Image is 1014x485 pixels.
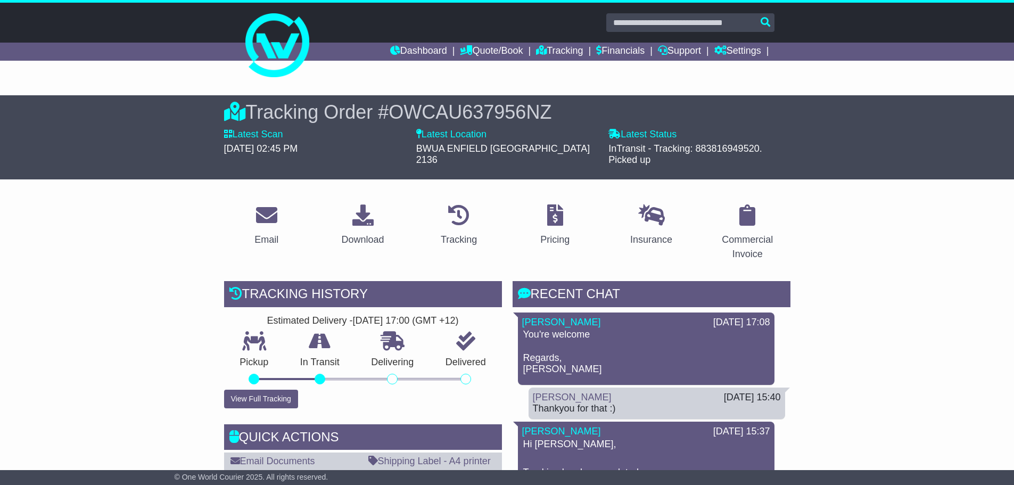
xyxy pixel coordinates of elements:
div: Tracking Order # [224,101,790,124]
a: [PERSON_NAME] [533,392,612,402]
span: © One World Courier 2025. All rights reserved. [175,473,328,481]
a: Quote/Book [460,43,523,61]
span: BWUA ENFIELD [GEOGRAPHIC_DATA] 2136 [416,143,590,166]
button: View Full Tracking [224,390,298,408]
a: Tracking [536,43,583,61]
a: Tracking [434,201,484,251]
a: Dashboard [390,43,447,61]
a: Support [658,43,701,61]
a: [PERSON_NAME] [522,426,601,437]
p: Hi [PERSON_NAME], [523,439,769,450]
div: Email [254,233,278,247]
div: [DATE] 17:08 [713,317,770,328]
span: InTransit - Tracking: 883816949520. Picked up [608,143,762,166]
a: Shipping Label - A4 printer [368,456,491,466]
div: Quick Actions [224,424,502,453]
div: [DATE] 15:40 [724,392,781,404]
div: RECENT CHAT [513,281,790,310]
p: Delivering [356,357,430,368]
a: Financials [596,43,645,61]
div: Pricing [540,233,570,247]
div: Tracking [441,233,477,247]
a: Insurance [623,201,679,251]
a: Download [334,201,391,251]
label: Latest Location [416,129,487,141]
div: Thankyou for that :) [533,403,781,415]
div: Insurance [630,233,672,247]
a: Settings [714,43,761,61]
span: [DATE] 02:45 PM [224,143,298,154]
div: Estimated Delivery - [224,315,502,327]
a: Commercial Invoice [705,201,790,265]
p: Pickup [224,357,285,368]
p: In Transit [284,357,356,368]
div: [DATE] 17:00 (GMT +12) [353,315,459,327]
p: Delivered [430,357,502,368]
label: Latest Scan [224,129,283,141]
span: OWCAU637956NZ [389,101,551,123]
div: Tracking history [224,281,502,310]
a: Email [248,201,285,251]
label: Latest Status [608,129,677,141]
a: Email Documents [230,456,315,466]
div: Download [341,233,384,247]
div: Commercial Invoice [712,233,784,261]
a: [PERSON_NAME] [522,317,601,327]
p: You're welcome Regards, [PERSON_NAME] [523,329,769,375]
div: [DATE] 15:37 [713,426,770,438]
a: Pricing [533,201,576,251]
